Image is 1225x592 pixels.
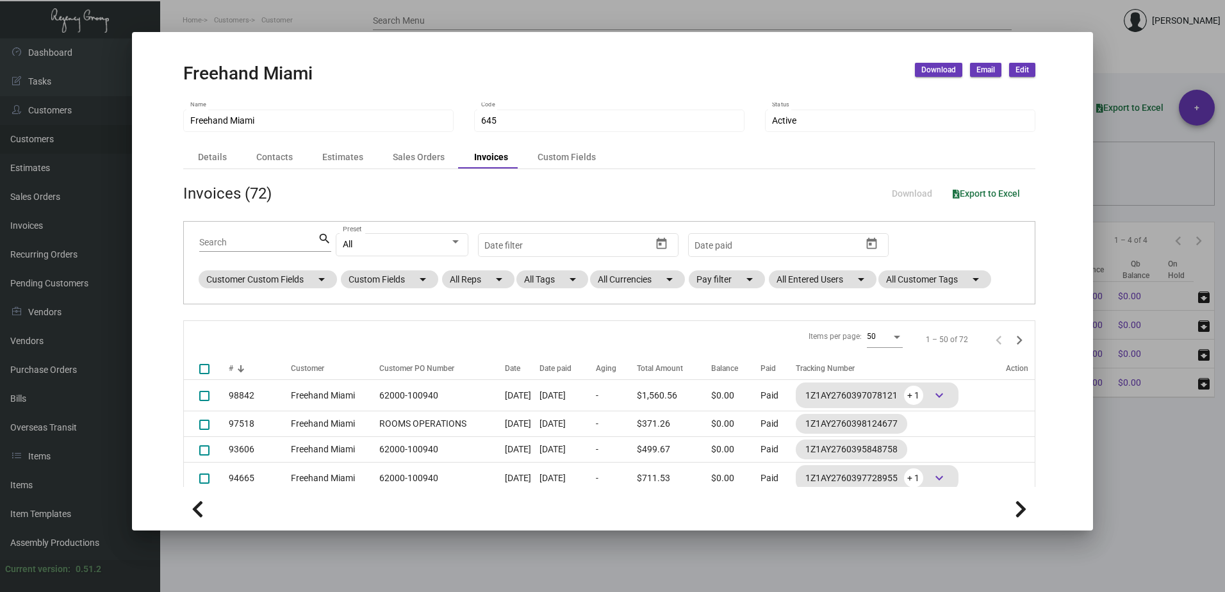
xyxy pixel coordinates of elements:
[198,151,227,164] div: Details
[745,240,826,251] input: End date
[505,463,539,494] td: [DATE]
[183,182,272,205] div: Invoices (72)
[805,417,898,431] div: 1Z1AY2760398124677
[760,363,776,374] div: Paid
[921,65,956,76] span: Download
[970,63,1001,77] button: Email
[291,411,374,437] td: Freehand Miami
[760,363,795,374] div: Paid
[291,363,374,374] div: Customer
[505,363,539,374] div: Date
[373,437,505,463] td: 62000-100940
[968,272,983,287] mat-icon: arrow_drop_down
[711,380,760,411] td: $0.00
[596,380,637,411] td: -
[199,270,337,288] mat-chip: Customer Custom Fields
[596,363,637,374] div: Aging
[256,151,293,164] div: Contacts
[942,182,1030,205] button: Export to Excel
[373,380,505,411] td: 62000-100940
[637,363,711,374] div: Total Amount
[805,386,949,405] div: 1Z1AY2760397078121
[539,363,596,374] div: Date paid
[539,380,596,411] td: [DATE]
[491,272,507,287] mat-icon: arrow_drop_down
[711,463,760,494] td: $0.00
[805,468,949,488] div: 1Z1AY2760397728955
[796,363,855,374] div: Tracking Number
[769,270,876,288] mat-chip: All Entered Users
[322,151,363,164] div: Estimates
[538,151,596,164] div: Custom Fields
[341,270,438,288] mat-chip: Custom Fields
[539,363,571,374] div: Date paid
[637,437,711,463] td: $499.67
[484,240,524,251] input: Start date
[853,272,869,287] mat-icon: arrow_drop_down
[442,270,514,288] mat-chip: All Reps
[926,334,968,345] div: 1 – 50 of 72
[882,182,942,205] button: Download
[373,411,505,437] td: ROOMS OPERATIONS
[229,380,291,411] td: 98842
[229,463,291,494] td: 94665
[1006,358,1035,380] th: Action
[183,63,313,85] h2: Freehand Miami
[637,411,711,437] td: $371.26
[229,411,291,437] td: 97518
[229,363,291,374] div: #
[379,363,454,374] div: Customer PO Number
[662,272,677,287] mat-icon: arrow_drop_down
[318,231,331,247] mat-icon: search
[474,151,508,164] div: Invoices
[1009,63,1035,77] button: Edit
[291,463,374,494] td: Freehand Miami
[539,437,596,463] td: [DATE]
[904,386,923,405] span: + 1
[637,363,683,374] div: Total Amount
[505,437,539,463] td: [DATE]
[505,363,520,374] div: Date
[711,363,738,374] div: Balance
[516,270,588,288] mat-chip: All Tags
[5,563,70,576] div: Current version:
[711,363,760,374] div: Balance
[229,437,291,463] td: 93606
[343,239,352,249] span: All
[291,363,324,374] div: Customer
[1015,65,1029,76] span: Edit
[892,188,932,199] span: Download
[953,188,1020,199] span: Export to Excel
[932,470,947,486] span: keyboard_arrow_down
[76,563,101,576] div: 0.51.2
[867,332,876,341] span: 50
[976,65,995,76] span: Email
[596,437,637,463] td: -
[711,437,760,463] td: $0.00
[393,151,445,164] div: Sales Orders
[505,380,539,411] td: [DATE]
[805,443,898,456] div: 1Z1AY2760395848758
[415,272,431,287] mat-icon: arrow_drop_down
[904,468,923,488] span: + 1
[596,363,616,374] div: Aging
[651,233,671,254] button: Open calendar
[596,463,637,494] td: -
[742,272,757,287] mat-icon: arrow_drop_down
[596,411,637,437] td: -
[689,270,765,288] mat-chip: Pay filter
[932,388,947,403] span: keyboard_arrow_down
[861,233,882,254] button: Open calendar
[637,463,711,494] td: $711.53
[796,363,1006,374] div: Tracking Number
[535,240,616,251] input: End date
[989,329,1009,350] button: Previous page
[505,411,539,437] td: [DATE]
[590,270,685,288] mat-chip: All Currencies
[637,380,711,411] td: $1,560.56
[878,270,991,288] mat-chip: All Customer Tags
[291,380,374,411] td: Freehand Miami
[867,333,903,341] mat-select: Items per page:
[539,463,596,494] td: [DATE]
[229,363,233,374] div: #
